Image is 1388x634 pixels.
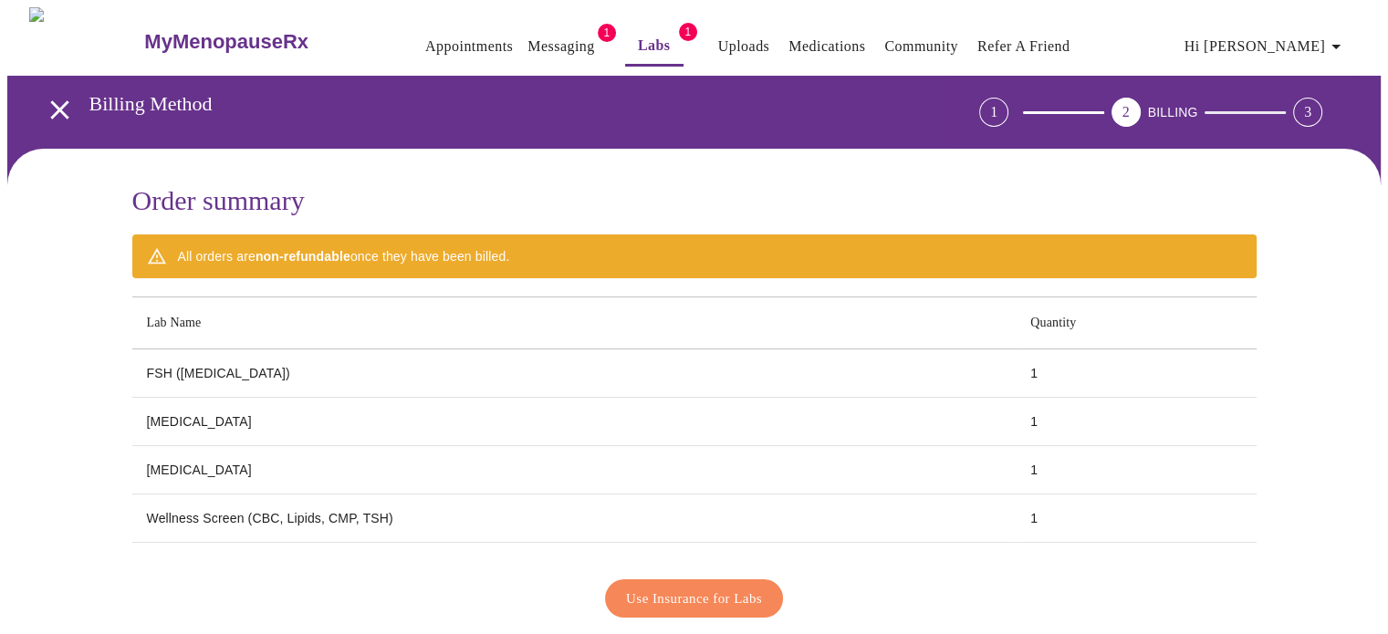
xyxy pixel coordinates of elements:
[626,587,762,610] span: Use Insurance for Labs
[979,98,1008,127] div: 1
[520,28,601,65] button: Messaging
[418,28,520,65] button: Appointments
[970,28,1078,65] button: Refer a Friend
[977,34,1070,59] a: Refer a Friend
[132,185,1257,216] h3: Order summary
[1148,105,1198,120] span: BILLING
[89,92,878,116] h3: Billing Method
[711,28,777,65] button: Uploads
[33,83,87,137] button: open drawer
[1111,98,1141,127] div: 2
[1177,28,1354,65] button: Hi [PERSON_NAME]
[1016,297,1256,349] th: Quantity
[132,446,1017,494] td: [MEDICAL_DATA]
[142,10,381,74] a: MyMenopauseRx
[638,33,671,58] a: Labs
[605,579,783,618] button: Use Insurance for Labs
[425,34,513,59] a: Appointments
[1016,349,1256,398] td: 1
[884,34,958,59] a: Community
[132,398,1017,446] td: [MEDICAL_DATA]
[29,7,142,76] img: MyMenopauseRx Logo
[256,249,350,264] strong: non-refundable
[1184,34,1347,59] span: Hi [PERSON_NAME]
[788,34,865,59] a: Medications
[132,494,1017,543] td: Wellness Screen (CBC, Lipids, CMP, TSH)
[877,28,965,65] button: Community
[625,27,684,67] button: Labs
[144,30,308,54] h3: MyMenopauseRx
[679,23,697,41] span: 1
[781,28,872,65] button: Medications
[527,34,594,59] a: Messaging
[132,349,1017,398] td: FSH ([MEDICAL_DATA])
[1293,98,1322,127] div: 3
[178,240,510,273] div: All orders are once they have been billed.
[1016,446,1256,494] td: 1
[718,34,770,59] a: Uploads
[598,24,616,42] span: 1
[1016,494,1256,543] td: 1
[1016,398,1256,446] td: 1
[132,297,1017,349] th: Lab Name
